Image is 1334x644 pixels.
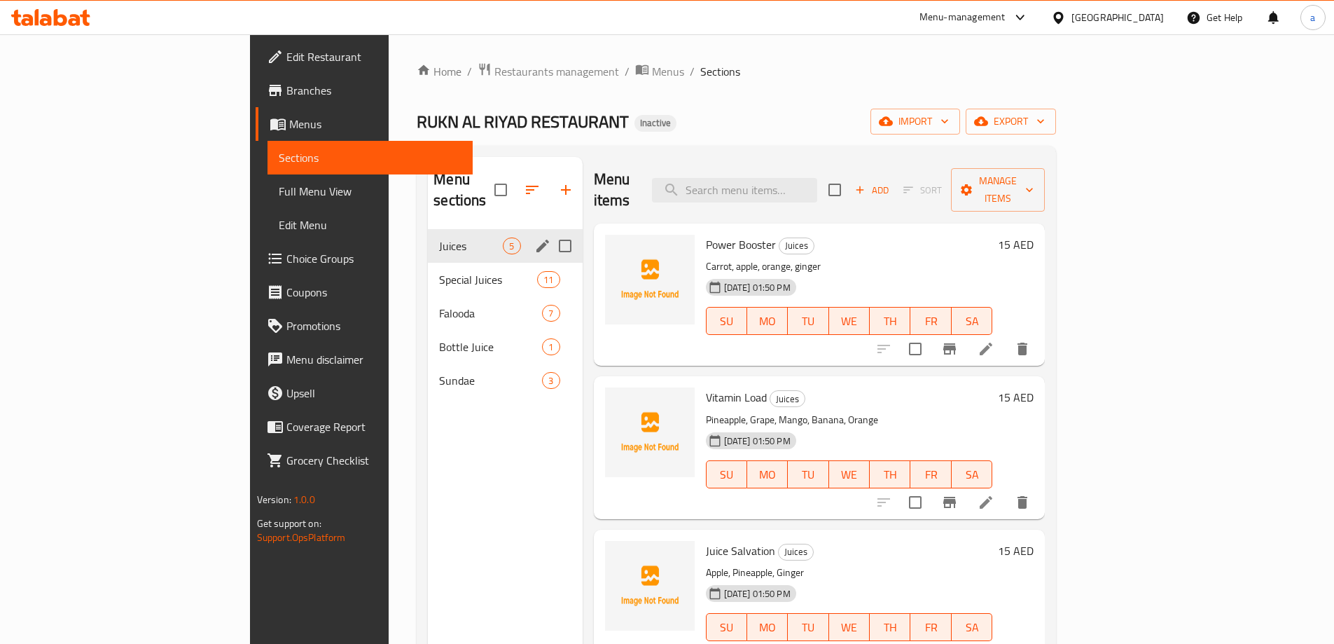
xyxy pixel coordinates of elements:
[788,460,828,488] button: TU
[870,109,960,135] button: import
[706,307,747,335] button: SU
[962,172,1034,207] span: Manage items
[286,48,461,65] span: Edit Restaurant
[952,613,992,641] button: SA
[605,235,695,324] img: Power Booster
[712,617,742,638] span: SU
[605,541,695,631] img: Juice Salvation
[256,343,473,376] a: Menu disclaimer
[494,63,619,80] span: Restaurants management
[835,617,864,638] span: WE
[747,460,788,488] button: MO
[718,281,796,294] span: [DATE] 01:50 PM
[286,284,461,301] span: Coupons
[256,74,473,107] a: Branches
[428,263,582,296] div: Special Juices11
[998,388,1034,407] h6: 15 AED
[256,410,473,444] a: Coverage Report
[652,178,817,203] input: search
[439,271,537,288] span: Special Juices
[835,311,864,331] span: WE
[706,387,767,408] span: Vitamin Load
[778,544,814,561] div: Juices
[966,109,1056,135] button: export
[286,250,461,267] span: Choice Groups
[543,341,559,354] span: 1
[478,62,619,81] a: Restaurants management
[753,617,782,638] span: MO
[1071,10,1164,25] div: [GEOGRAPHIC_DATA]
[829,307,870,335] button: WE
[549,173,583,207] button: Add section
[286,317,461,334] span: Promotions
[439,238,503,254] div: Juices
[256,242,473,275] a: Choice Groups
[257,514,321,533] span: Get support on:
[286,418,461,435] span: Coverage Report
[870,307,910,335] button: TH
[256,40,473,74] a: Edit Restaurant
[503,238,520,254] div: items
[933,486,966,519] button: Branch-specific-item
[916,617,945,638] span: FR
[706,564,993,582] p: Apple, Pineapple, Ginger
[1310,10,1315,25] span: a
[690,63,695,80] li: /
[793,617,823,638] span: TU
[747,613,788,641] button: MO
[835,465,864,485] span: WE
[706,460,747,488] button: SU
[428,364,582,397] div: Sundae3
[417,62,1056,81] nav: breadcrumb
[952,307,992,335] button: SA
[875,617,905,638] span: TH
[882,113,949,130] span: import
[779,238,814,254] span: Juices
[998,235,1034,254] h6: 15 AED
[428,330,582,364] div: Bottle Juice1
[849,179,894,201] span: Add item
[910,613,951,641] button: FR
[951,168,1045,212] button: Manage items
[605,388,695,477] img: Vitamin Load
[439,305,542,322] span: Falooda
[770,390,805,407] div: Juices
[286,351,461,368] span: Menu disclaimer
[788,307,828,335] button: TU
[957,311,987,331] span: SA
[718,587,796,601] span: [DATE] 01:50 PM
[293,491,315,509] span: 1.0.0
[268,208,473,242] a: Edit Menu
[256,107,473,141] a: Menus
[257,528,346,547] a: Support.OpsPlatform
[753,465,782,485] span: MO
[279,183,461,200] span: Full Menu View
[770,391,805,407] span: Juices
[635,62,684,81] a: Menus
[829,613,870,641] button: WE
[289,116,461,132] span: Menus
[625,63,630,80] li: /
[712,465,742,485] span: SU
[700,63,740,80] span: Sections
[286,82,461,99] span: Branches
[268,174,473,208] a: Full Menu View
[779,238,814,254] div: Juices
[1006,332,1039,366] button: delete
[439,338,542,355] span: Bottle Juice
[952,460,992,488] button: SA
[875,465,905,485] span: TH
[532,235,553,256] button: edit
[998,541,1034,561] h6: 15 AED
[256,444,473,477] a: Grocery Checklist
[706,540,775,561] span: Juice Salvation
[515,173,549,207] span: Sort sections
[543,374,559,388] span: 3
[439,372,542,389] span: Sundae
[718,434,796,448] span: [DATE] 01:50 PM
[901,488,930,517] span: Select to update
[901,334,930,364] span: Select to update
[910,460,951,488] button: FR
